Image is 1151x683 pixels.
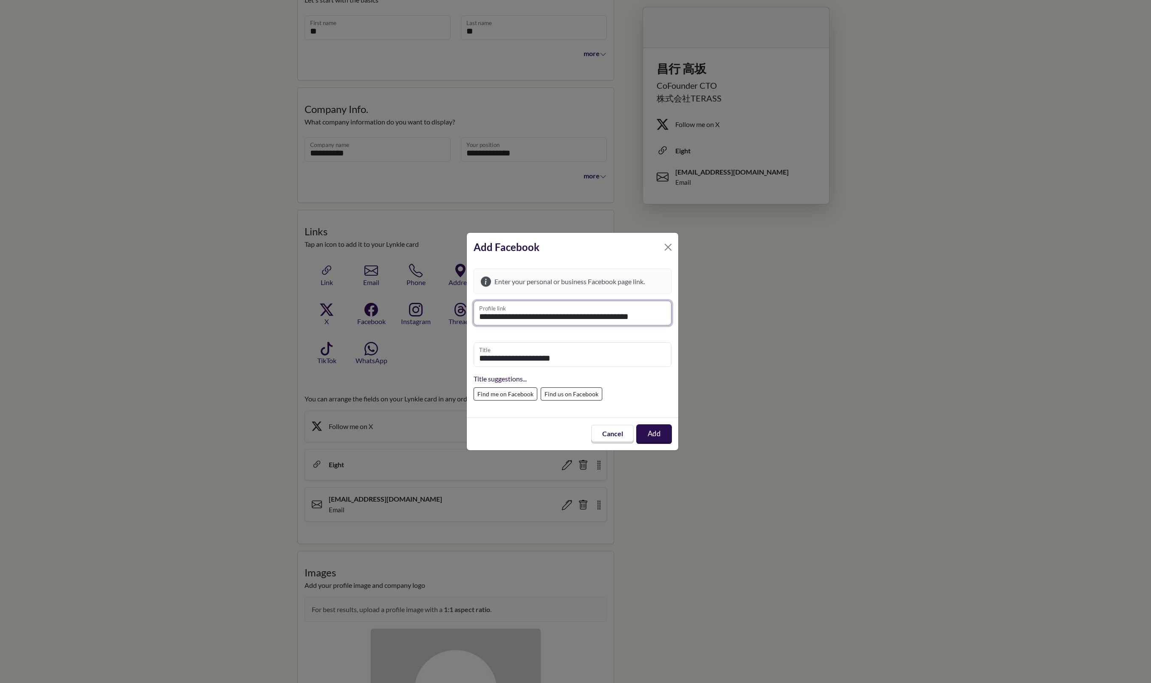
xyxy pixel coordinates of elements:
label: Find us on Facebook [541,387,602,401]
button: Add [636,424,672,444]
label: Find me on Facebook [474,387,537,401]
strong: Add Facebook [474,241,539,253]
button: Close [661,240,675,254]
span: Title suggestions... [474,375,527,383]
span: Enter your personal or business Facebook page link. [494,277,645,285]
button: Cancel [591,425,634,443]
